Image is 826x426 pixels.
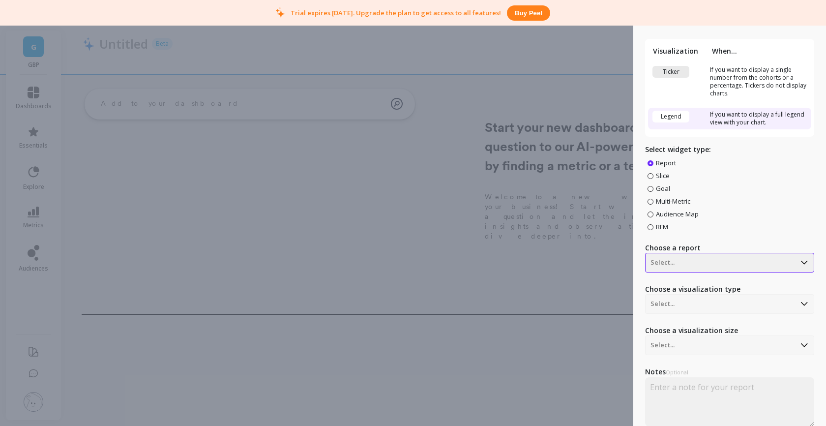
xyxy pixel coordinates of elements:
div: Ticker [652,66,689,78]
th: When... [707,46,811,56]
label: Choose a visualization size [645,326,814,335]
span: Optional [666,368,688,376]
label: Choose a visualization type [645,284,814,294]
p: Select widget type: [645,145,814,154]
label: Notes [645,367,814,377]
th: Visualization [648,46,707,56]
td: If you want to display a single number from the cohorts or a percentage. Tickers do not display c... [707,63,811,100]
span: RFM [656,222,668,231]
td: If you want to display a full legend view with your chart. [707,108,811,129]
label: Choose a report [645,243,814,253]
p: Create Widget [660,5,724,17]
span: Audience Map [656,210,699,218]
span: Slice [656,171,670,180]
span: Report [656,158,676,167]
span: Goal [656,184,670,193]
span: Multi-Metric [656,197,690,206]
div: Legend [652,111,689,122]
